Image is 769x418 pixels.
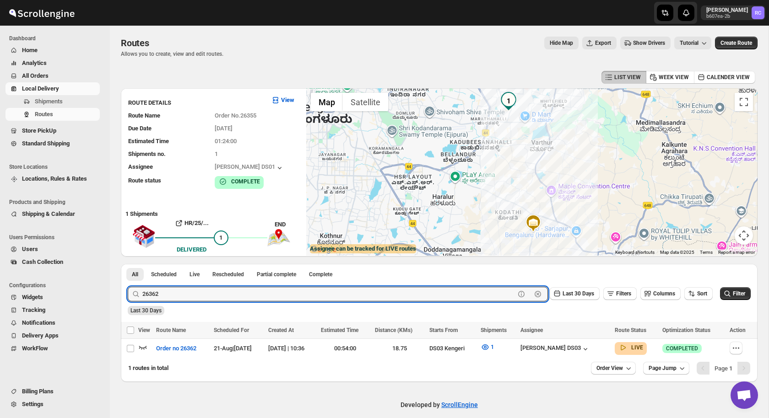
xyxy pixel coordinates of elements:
[706,6,748,14] p: [PERSON_NAME]
[22,306,45,313] span: Tracking
[614,74,641,81] span: LIST VIEW
[5,57,100,70] button: Analytics
[520,327,543,333] span: Assignee
[666,345,698,352] span: COMPLETED
[309,271,332,278] span: Complete
[596,364,623,372] span: Order View
[429,344,475,353] div: DS03 Kengeri
[128,138,169,145] span: Estimated Time
[5,291,100,304] button: Widgets
[267,229,290,247] img: trip_end.png
[752,6,764,19] span: Rahul Chopra
[674,37,711,49] button: Tutorial
[544,37,579,49] button: Map action label
[215,150,218,157] span: 1
[5,385,100,398] button: Billing Plans
[730,327,746,333] span: Action
[156,327,186,333] span: Route Name
[643,362,689,375] button: Page Jump
[184,220,209,226] b: HR/25/...
[429,327,458,333] span: Starts From
[5,243,100,256] button: Users
[615,249,655,256] button: Keyboard shortcuts
[22,258,63,265] span: Cash Collection
[215,112,256,119] span: Order No.26355
[499,92,518,110] div: 1
[231,178,260,185] b: COMPLETE
[22,85,59,92] span: Local Delivery
[729,365,732,372] b: 1
[257,271,296,278] span: Partial complete
[5,256,100,268] button: Cash Collection
[151,341,202,356] button: Order no 26362
[615,327,646,333] span: Route Status
[550,39,573,47] span: Hide Map
[475,340,499,354] button: 1
[735,226,753,245] button: Map camera controls
[601,71,646,84] button: LIST VIEW
[22,47,38,54] span: Home
[5,95,100,108] button: Shipments
[22,210,75,217] span: Shipping & Calendar
[268,327,294,333] span: Created At
[5,342,100,355] button: WorkFlow
[5,316,100,329] button: Notifications
[631,344,643,351] b: LIVE
[128,364,168,371] span: 1 routes in total
[5,108,100,121] button: Routes
[375,344,423,353] div: 18.75
[5,398,100,411] button: Settings
[212,271,244,278] span: Rescheduled
[401,400,478,409] p: Developed by
[5,304,100,316] button: Tracking
[491,343,494,350] span: 1
[646,71,694,84] button: WEEK VIEW
[275,220,302,229] div: END
[662,327,710,333] span: Optimization Status
[321,327,358,333] span: Estimated Time
[22,72,49,79] span: All Orders
[9,234,103,241] span: Users Permissions
[35,98,63,105] span: Shipments
[128,163,153,170] span: Assignee
[533,289,542,299] button: Clear
[128,150,166,157] span: Shipments no.
[735,93,753,111] button: Toggle fullscreen view
[520,344,590,354] button: [PERSON_NAME] DS03
[653,290,675,297] span: Columns
[121,206,158,217] b: 1 Shipments
[5,44,100,57] button: Home
[707,74,750,81] span: CALENDER VIEW
[697,290,707,297] span: Sort
[190,271,200,278] span: Live
[151,271,177,278] span: Scheduled
[281,96,294,103] b: View
[481,327,507,333] span: Shipments
[618,343,643,352] button: LIVE
[22,332,59,339] span: Delivery Apps
[22,294,43,300] span: Widgets
[265,93,300,107] button: View
[550,287,600,300] button: Last 30 Days
[219,234,222,241] span: 1
[22,388,54,395] span: Billing Plans
[680,40,699,46] span: Tutorial
[35,111,53,118] span: Routes
[310,244,416,253] label: Assignee can be tracked for LIVE routes
[121,38,149,48] span: Routes
[620,37,671,49] button: Show Drivers
[720,287,751,300] button: Filter
[22,127,56,134] span: Store PickUp
[720,39,752,47] span: Create Route
[177,245,206,254] div: DELIVERED
[649,364,677,372] span: Page Jump
[9,282,103,289] span: Configurations
[5,329,100,342] button: Delivery Apps
[22,246,38,252] span: Users
[684,287,713,300] button: Sort
[640,287,681,300] button: Columns
[215,163,284,172] button: [PERSON_NAME] DS01
[22,345,48,352] span: WorkFlow
[718,250,755,255] a: Report a map error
